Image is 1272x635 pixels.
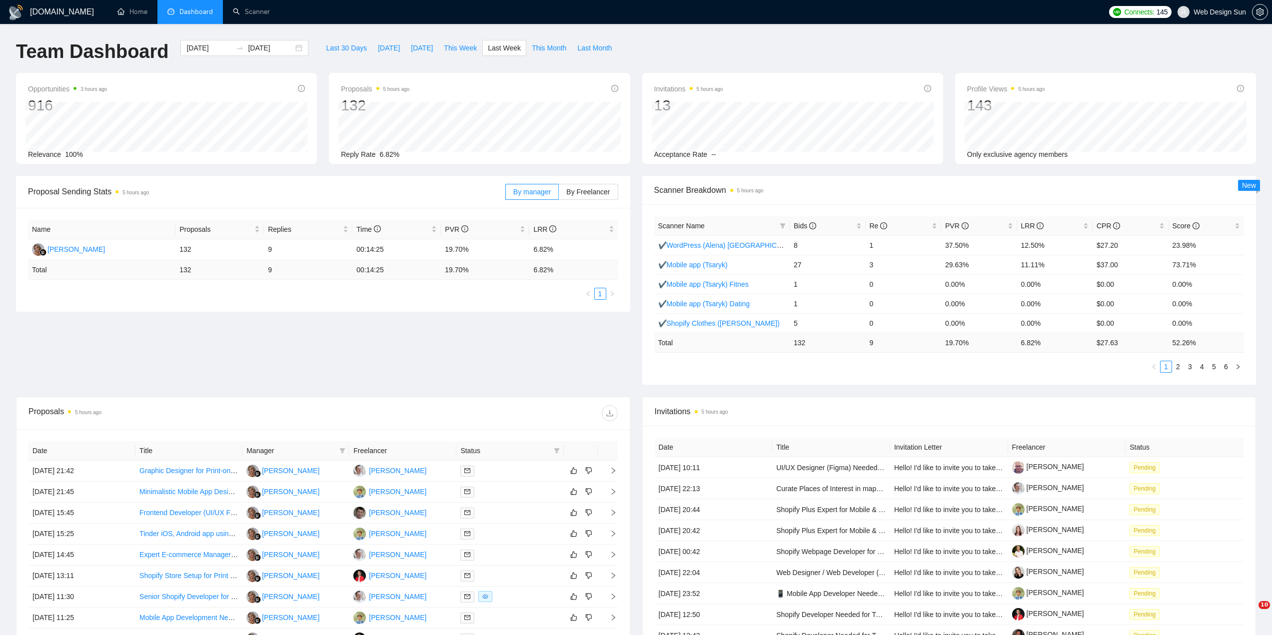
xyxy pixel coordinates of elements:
[526,40,572,56] button: This Month
[8,4,24,20] img: logo
[1253,8,1268,16] span: setting
[139,530,313,538] a: Tinder iOS, Android app using PHP/Mysql webapp code
[1169,274,1245,294] td: 0.00%
[1221,361,1232,372] a: 6
[1161,361,1172,372] a: 1
[353,528,366,540] img: IT
[737,188,764,193] time: 5 hours ago
[337,443,347,458] span: filter
[464,615,470,621] span: mail
[320,40,372,56] button: Last 30 Days
[254,596,261,603] img: gigradar-bm.png
[1238,601,1262,625] iframe: Intercom live chat
[1130,463,1164,471] a: Pending
[262,549,319,560] div: [PERSON_NAME]
[262,570,319,581] div: [PERSON_NAME]
[441,260,529,280] td: 19.70 %
[1130,484,1164,492] a: Pending
[405,40,438,56] button: [DATE]
[1184,361,1196,373] li: 3
[369,549,426,560] div: [PERSON_NAME]
[1130,567,1160,578] span: Pending
[1012,589,1084,597] a: [PERSON_NAME]
[356,225,380,233] span: Time
[254,575,261,582] img: gigradar-bm.png
[464,594,470,600] span: mail
[1157,6,1168,17] span: 145
[353,612,366,624] img: IT
[1093,255,1169,274] td: $37.00
[583,528,595,540] button: dislike
[1012,503,1025,516] img: c1QZtMGNk9pUEPPcu-m3qPvaiJIVSA8uDcVdZgirdPYDHaMJjzT6cVSZcSZP9q39Fy
[464,531,470,537] span: mail
[246,529,319,537] a: MC[PERSON_NAME]
[585,593,592,601] span: dislike
[246,570,259,582] img: MC
[326,42,367,53] span: Last 30 Days
[1209,361,1220,372] a: 5
[341,150,375,158] span: Reply Rate
[1169,235,1245,255] td: 23.98%
[583,465,595,477] button: dislike
[246,591,259,603] img: MC
[513,188,551,196] span: By manager
[1124,6,1154,17] span: Connects:
[529,239,618,260] td: 6.82%
[464,552,470,558] span: mail
[1093,235,1169,255] td: $27.20
[268,224,341,235] span: Replies
[658,319,780,327] a: ✔Shopify Clothes ([PERSON_NAME])
[246,487,319,495] a: MC[PERSON_NAME]
[1160,361,1172,373] li: 1
[372,40,405,56] button: [DATE]
[175,260,264,280] td: 132
[1093,274,1169,294] td: $0.00
[380,150,400,158] span: 6.82%
[1097,222,1120,230] span: CPR
[1130,546,1160,557] span: Pending
[1012,566,1025,579] img: c1lA9BsF5ekLmkb4qkoMBbm_RNtTuon5aV-MajedG1uHbc9xb_758DYF03Xihb5AW5
[262,507,319,518] div: [PERSON_NAME]
[1021,222,1044,230] span: LRR
[353,550,426,558] a: IS[PERSON_NAME]
[552,443,562,458] span: filter
[570,551,577,559] span: like
[369,486,426,497] div: [PERSON_NAME]
[1252,8,1268,16] a: setting
[175,220,264,239] th: Proposals
[175,239,264,260] td: 132
[1172,361,1184,373] li: 2
[262,486,319,497] div: [PERSON_NAME]
[1012,526,1084,534] a: [PERSON_NAME]
[254,491,261,498] img: gigradar-bm.png
[554,448,560,454] span: filter
[572,40,617,56] button: Last Month
[262,591,319,602] div: [PERSON_NAME]
[609,291,615,297] span: right
[585,467,592,475] span: dislike
[246,612,259,624] img: MC
[236,44,244,52] span: to
[441,239,529,260] td: 19.70%
[339,448,345,454] span: filter
[570,488,577,496] span: like
[568,507,580,519] button: like
[570,593,577,601] span: like
[583,486,595,498] button: dislike
[482,40,526,56] button: Last Week
[353,613,426,621] a: IT[PERSON_NAME]
[776,590,1025,598] a: 📱 Mobile App Developer Needed – Build Paid Subscription App (iOS + Android)
[1130,526,1164,534] a: Pending
[246,613,319,621] a: MC[PERSON_NAME]
[464,468,470,474] span: mail
[1012,545,1025,558] img: c1f-kBrpeLLQlYQU1JMXi7Yi9fYPdwBiUYSzC5Knmlia133GU2h2Zebjmw0dh6Orq6
[246,550,319,558] a: MC[PERSON_NAME]
[583,549,595,561] button: dislike
[1017,274,1093,294] td: 0.00%
[658,241,801,249] a: ✔WordPress (Alena) [GEOGRAPHIC_DATA]
[47,244,105,255] div: [PERSON_NAME]
[585,614,592,622] span: dislike
[602,405,618,421] button: download
[139,551,382,559] a: Expert E-commerce Manager / Shopify Ninja for Mission-Driven Apparel Brand
[1151,364,1157,370] span: left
